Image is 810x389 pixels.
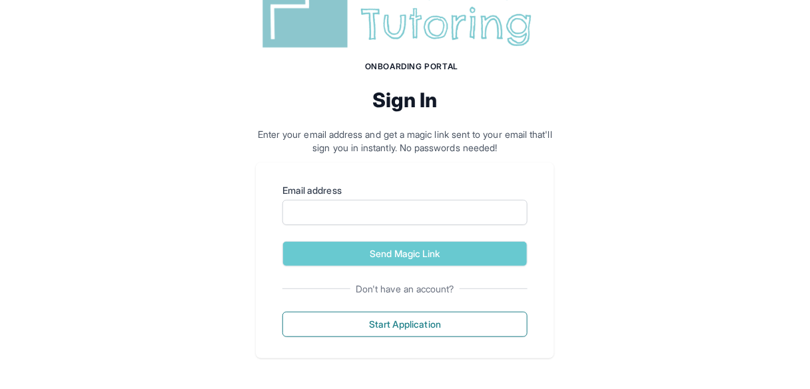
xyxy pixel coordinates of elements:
[256,128,554,155] p: Enter your email address and get a magic link sent to your email that'll sign you in instantly. N...
[269,61,554,72] h1: Onboarding Portal
[282,312,528,337] button: Start Application
[282,184,528,197] label: Email address
[350,282,460,296] span: Don't have an account?
[256,88,554,112] h2: Sign In
[282,241,528,266] button: Send Magic Link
